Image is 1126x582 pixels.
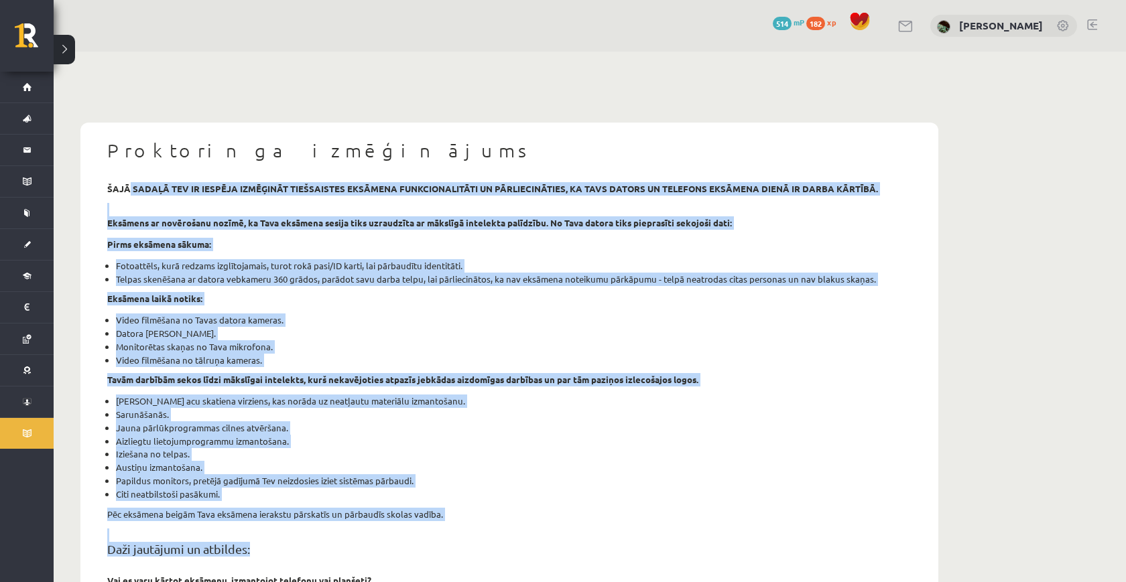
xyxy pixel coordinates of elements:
a: 182 xp [806,17,842,27]
a: [PERSON_NAME] [959,19,1043,32]
li: Fotoattēls, kurā redzams izglītojamais, turot rokā pasi/ID karti, lai pārbaudītu identitāti. [116,259,912,273]
li: Austiņu izmantošana. [116,461,912,474]
span: mP [794,17,804,27]
li: Datora [PERSON_NAME]. [116,327,912,340]
li: Monitorētas skaņas no Tava mikrofona. [116,340,912,354]
li: Papildus monitors, pretējā gadījumā Tev neizdosies iziet sistēmas pārbaudi. [116,474,912,488]
li: Citi neatbilstoši pasākumi. [116,488,912,501]
li: Iziešana no telpas. [116,447,912,461]
li: Video filmēšana no Tavas datora kameras. [116,313,912,327]
span: 514 [773,17,792,30]
strong: Pirms eksāmena sākuma: [107,238,211,250]
span: xp [827,17,836,27]
h1: Proktoringa izmēģinājums [107,139,912,162]
strong: Tavām darbībām sekos līdzi mākslīgai intelekts, kurš nekavējoties atpazīs jebkādas aizdomīgas dar... [107,374,698,385]
strong: Eksāmens ar novērošanu nozīmē, ka Tava eksāmena sesija tiks uzraudzīta ar mākslīgā intelekta palī... [107,217,732,228]
li: Sarunāšanās. [116,408,912,421]
li: Aizliegtu lietojumprogrammu izmantošana. [116,435,912,448]
h2: Daži jautājumi un atbildes: [107,542,912,557]
span: 182 [806,17,825,30]
li: Jauna pārlūkprogrammas cilnes atvēršana. [116,421,912,435]
li: [PERSON_NAME] acu skatiena virziens, kas norāda uz neatļautu materiālu izmantošanu. [116,394,912,408]
li: Telpas skenēšana ar datora vebkameru 360 grādos, parādot savu darba telpu, lai pārliecinātos, ka ... [116,273,912,286]
li: Video filmēšana no tālruņa kameras. [116,354,912,367]
a: Rīgas 1. Tālmācības vidusskola [15,23,54,57]
strong: Eksāmena laikā notiks: [107,293,202,304]
strong: šajā sadaļā tev ir iespēja izmēģināt tiešsaistes eksāmena funkcionalitāti un pārliecināties, ka t... [107,183,878,194]
a: 514 mP [773,17,804,27]
img: Marta Cekula [937,20,950,33]
p: Pēc eksāmena beigām Tava eksāmena ierakstu pārskatīs un pārbaudīs skolas vadība. [107,508,912,521]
